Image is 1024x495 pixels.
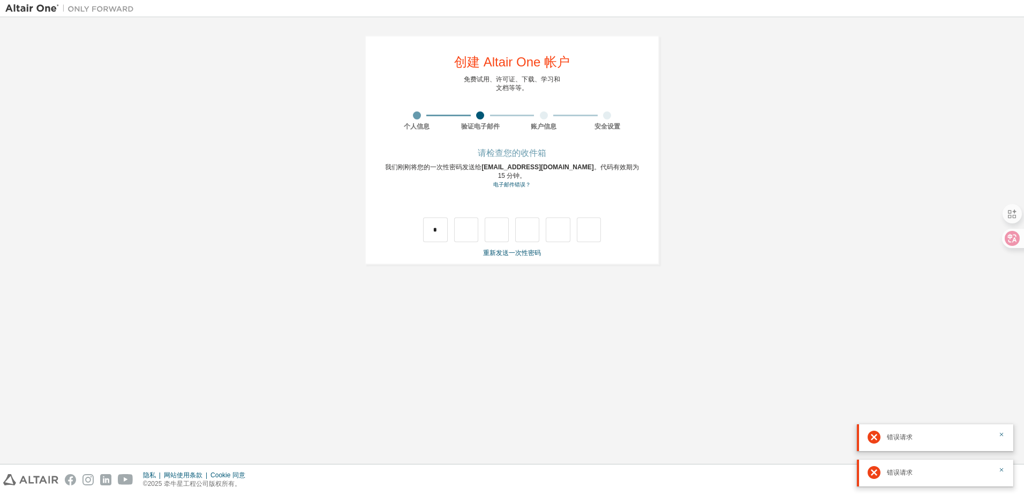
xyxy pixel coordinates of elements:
p: © [143,479,252,489]
div: 请检查您的收件箱 [385,150,639,156]
img: 牵牛星一号 [5,3,139,14]
div: 免费试用、许可证、下载、学习和 文档等等。 [464,75,560,92]
div: 验证电子邮件 [449,122,513,131]
div: 账户信息 [512,122,576,131]
img: youtube.svg [118,474,133,485]
img: altair_logo.svg [3,474,58,485]
span: 错误请求 [887,468,913,477]
div: Cookie 同意 [210,471,252,479]
img: facebook.svg [65,474,76,485]
img: linkedin.svg [100,474,111,485]
div: 隐私 [143,471,164,479]
div: 网站使用条款 [164,471,210,479]
span: 错误请求 [887,433,913,441]
a: 重新发送一次性密码 [483,249,541,257]
span: [EMAIL_ADDRESS][DOMAIN_NAME] [481,163,593,171]
img: instagram.svg [82,474,94,485]
div: 安全设置 [576,122,639,131]
div: 个人信息 [385,122,449,131]
font: 2025 牵牛星工程公司版权所有。 [148,480,241,487]
div: 我们刚刚将您的一次性密码发送给 。代码有效期为 15 分钟。 [385,163,639,189]
a: Go back to the registration form [493,182,531,187]
div: 创建 Altair One 帐户 [454,56,570,69]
